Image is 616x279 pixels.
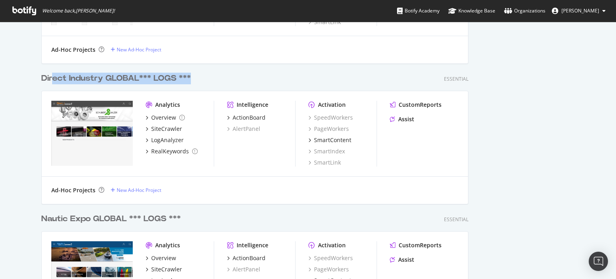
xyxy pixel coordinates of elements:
a: Assist [390,115,414,123]
div: RealKeywords [151,147,189,155]
a: ActionBoard [227,254,265,262]
a: SmartContent [308,136,351,144]
a: Overview [146,114,185,122]
div: Activation [318,241,346,249]
div: Assist [398,256,414,264]
a: Direct Industry GLOBAL*** LOGS *** [41,73,194,84]
a: SpeedWorkers [308,254,353,262]
a: Nautic Expo GLOBAL *** LOGS *** [41,213,184,225]
a: SpeedWorkers [308,114,353,122]
div: Essential [444,75,468,82]
div: Ad-Hoc Projects [51,186,95,194]
a: PageWorkers [308,125,349,133]
a: SiteCrawler [146,125,182,133]
a: AlertPanel [227,265,260,273]
div: Intelligence [237,241,268,249]
a: New Ad-Hoc Project [111,46,161,53]
div: Analytics [155,101,180,109]
div: Botify Academy [397,7,440,15]
a: AlertPanel [227,125,260,133]
span: Guillaume MALLEIN [561,7,599,14]
a: ActionBoard [227,114,265,122]
img: https://shop.directindustry.com/ [51,101,133,166]
div: Knowledge Base [448,7,495,15]
div: Open Intercom Messenger [589,252,608,271]
div: Analytics [155,241,180,249]
div: ActionBoard [233,114,265,122]
div: Nautic Expo GLOBAL *** LOGS *** [41,213,181,225]
div: ActionBoard [233,254,265,262]
a: SmartIndex [308,147,345,155]
div: SiteCrawler [151,125,182,133]
button: [PERSON_NAME] [545,4,612,17]
div: Overview [151,114,176,122]
span: Welcome back, [PERSON_NAME] ! [42,8,115,14]
div: Organizations [504,7,545,15]
div: Overview [151,254,176,262]
a: SiteCrawler [146,265,182,273]
a: Overview [146,254,176,262]
div: CustomReports [399,241,442,249]
div: Ad-Hoc Projects [51,46,95,54]
a: RealKeywords [146,147,198,155]
div: Activation [318,101,346,109]
div: New Ad-Hoc Project [117,187,161,193]
a: New Ad-Hoc Project [111,187,161,193]
a: CustomReports [390,241,442,249]
a: LogAnalyzer [146,136,184,144]
a: SmartLink [308,159,341,167]
div: Direct Industry GLOBAL*** LOGS *** [41,73,191,84]
div: Essential [444,216,468,223]
div: LogAnalyzer [151,136,184,144]
div: Assist [398,115,414,123]
div: SiteCrawler [151,265,182,273]
div: SmartContent [314,136,351,144]
a: CustomReports [390,101,442,109]
div: CustomReports [399,101,442,109]
a: PageWorkers [308,265,349,273]
div: Intelligence [237,101,268,109]
a: Assist [390,256,414,264]
div: New Ad-Hoc Project [117,46,161,53]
